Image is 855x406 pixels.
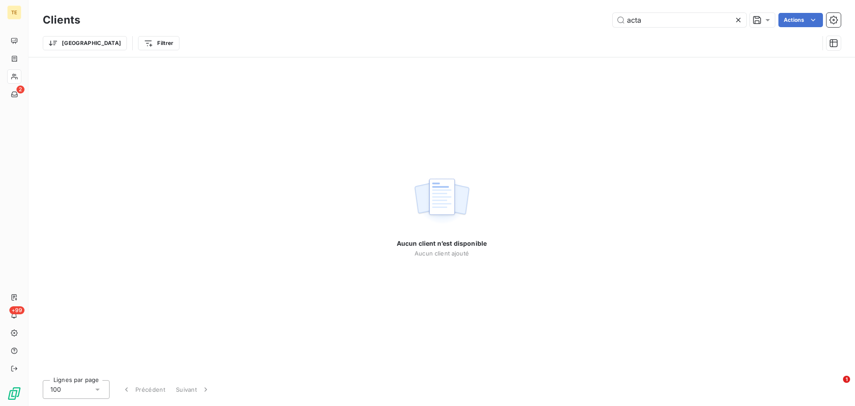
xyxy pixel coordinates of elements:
button: Actions [778,13,823,27]
span: 100 [50,385,61,394]
button: [GEOGRAPHIC_DATA] [43,36,127,50]
iframe: Intercom live chat [825,376,846,397]
div: TE [7,5,21,20]
img: empty state [413,174,470,229]
button: Précédent [117,380,171,399]
span: Aucun client ajouté [415,250,469,257]
button: Suivant [171,380,216,399]
button: Filtrer [138,36,179,50]
span: 1 [843,376,850,383]
img: Logo LeanPay [7,386,21,401]
span: 2 [16,85,24,93]
h3: Clients [43,12,80,28]
span: +99 [9,306,24,314]
input: Rechercher [613,13,746,27]
span: Aucun client n’est disponible [397,239,487,248]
